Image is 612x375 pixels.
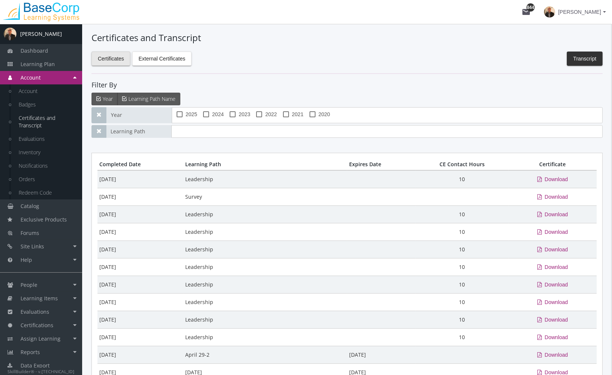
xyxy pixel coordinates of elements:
button: Download [531,243,574,256]
span: Assign Learning [21,335,60,342]
td: [DATE] [97,311,183,328]
span: Download [545,190,568,204]
img: profilePicture.png [4,28,16,40]
span: Help [21,256,32,263]
span: Download [545,348,568,362]
span: Catalog [21,202,39,210]
th: Certificate [509,159,597,170]
td: [DATE] [97,241,183,258]
td: 10 [416,276,509,293]
td: 10 [416,258,509,276]
span: Site Links [21,243,44,250]
span: Evaluations [21,308,49,315]
td: Leadership [183,328,347,346]
span: 2021 [292,110,304,119]
h1: Certificates and Transcript [91,31,603,44]
td: [DATE] [97,328,183,346]
span: Download [545,173,568,186]
button: External Certificates [132,52,192,66]
span: Learning Items [21,295,58,302]
button: Download [531,225,574,239]
span: Reports [21,348,40,356]
th: CE Contact Hours [416,159,509,170]
button: Certificates [91,52,130,66]
span: Account [21,74,41,81]
button: Download [531,260,574,274]
span: 2020 [319,110,330,119]
td: [DATE] [97,223,183,241]
span: Certificates [98,52,124,65]
th: Expires Date [347,159,416,170]
mat-icon: mail [522,7,531,16]
td: Leadership [183,258,347,276]
a: Badges [11,98,82,111]
td: 10 [416,311,509,328]
td: [DATE] [97,188,183,205]
button: Transcript [567,52,603,66]
span: People [21,281,37,288]
td: 10 [416,293,509,311]
button: Download [531,348,574,362]
th: Completed Date [97,159,183,170]
td: [DATE] [97,258,183,276]
h4: Filter By [91,81,603,89]
span: Download [545,208,568,221]
td: [DATE] [97,346,183,363]
td: 10 [416,170,509,188]
span: Year [103,95,113,102]
button: Download [531,190,574,204]
td: 10 [416,328,509,346]
span: [PERSON_NAME] [558,5,601,19]
a: Redeem Code [11,186,82,199]
span: 2024 [212,110,224,119]
td: [DATE] [97,170,183,188]
a: Orders [11,173,82,186]
a: Notifications [11,159,82,173]
a: Evaluations [11,132,82,146]
button: Download [531,278,574,291]
td: [DATE] [97,276,183,293]
span: Transcript [573,52,596,65]
span: External Certificates [139,52,185,65]
span: Download [545,225,568,239]
td: 10 [416,205,509,223]
span: 2025 [186,110,197,119]
span: Download [545,260,568,274]
span: Learning Path [106,125,171,138]
span: Exclusive Products [21,216,67,223]
button: Download [531,208,574,221]
td: Leadership [183,293,347,311]
td: [DATE] [97,205,183,223]
button: Download [531,313,574,326]
span: Learning Path Name [128,95,175,102]
span: Download [545,313,568,326]
button: Download [531,331,574,344]
span: Download [545,331,568,344]
a: Inventory [11,146,82,159]
td: Survey [183,188,347,205]
span: Dashboard [21,47,48,54]
td: Leadership [183,241,347,258]
td: Leadership [183,311,347,328]
td: Leadership [183,205,347,223]
span: Download [545,295,568,309]
td: Leadership [183,170,347,188]
span: Certifications [21,322,53,329]
td: 10 [416,241,509,258]
small: SkillBuilder® - v.[TECHNICAL_ID] [8,368,75,374]
span: Data Export [21,362,50,369]
td: [DATE] [347,346,416,363]
td: [DATE] [97,293,183,311]
span: Download [545,243,568,256]
span: 2022 [265,110,277,119]
td: Leadership [183,223,347,241]
td: 10 [416,223,509,241]
span: Learning Plan [21,61,55,68]
span: Download [545,278,568,291]
a: Certificates and Transcript [11,111,82,132]
div: [PERSON_NAME] [20,30,62,38]
span: Forums [21,229,39,236]
a: Account [11,84,82,98]
button: Download [531,173,574,186]
td: Leadership [183,276,347,293]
